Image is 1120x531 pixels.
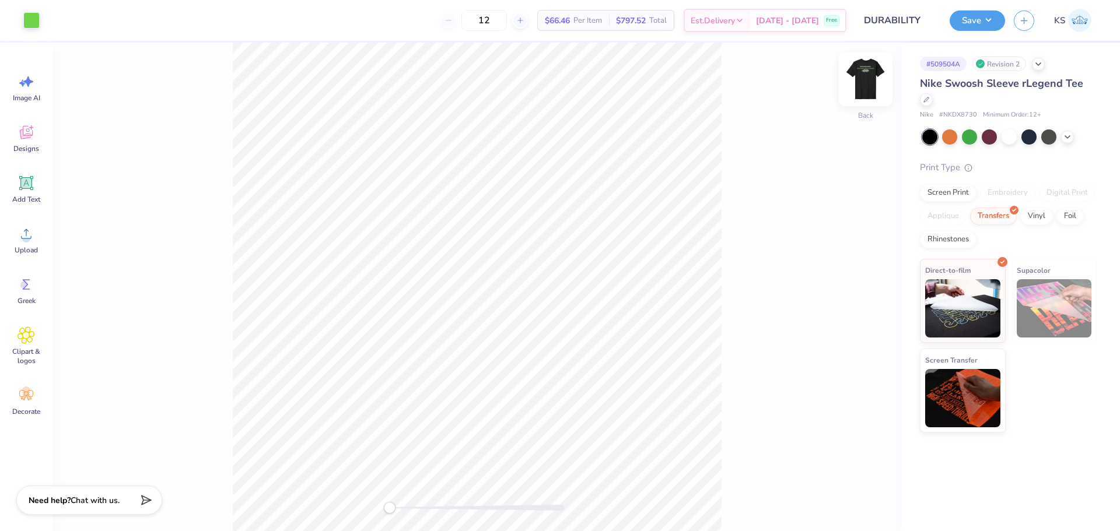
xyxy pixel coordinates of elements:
[1020,208,1053,225] div: Vinyl
[826,16,837,24] span: Free
[925,264,971,276] span: Direct-to-film
[13,93,40,103] span: Image AI
[1017,279,1092,337] img: Supacolor
[29,495,71,506] strong: Need help?
[384,502,395,514] div: Accessibility label
[616,15,646,27] span: $797.52
[461,10,507,31] input: – –
[756,15,819,27] span: [DATE] - [DATE]
[12,407,40,416] span: Decorate
[842,56,889,103] img: Back
[855,9,941,32] input: Untitled Design
[1068,9,1091,32] img: Kath Sales
[939,110,977,120] span: # NKDX8730
[920,110,933,120] span: Nike
[920,161,1097,174] div: Print Type
[1017,264,1051,276] span: Supacolor
[71,495,120,506] span: Chat with us.
[17,296,36,305] span: Greek
[980,184,1035,202] div: Embroidery
[972,57,1026,71] div: Revision 2
[920,76,1083,90] span: Nike Swoosh Sleeve rLegend Tee
[13,144,39,153] span: Designs
[920,184,977,202] div: Screen Print
[1056,208,1084,225] div: Foil
[920,208,967,225] div: Applique
[691,15,735,27] span: Est. Delivery
[12,195,40,204] span: Add Text
[970,208,1017,225] div: Transfers
[983,110,1041,120] span: Minimum Order: 12 +
[920,57,967,71] div: # 509504A
[1039,184,1095,202] div: Digital Print
[15,245,38,255] span: Upload
[950,10,1005,31] button: Save
[920,231,977,248] div: Rhinestones
[1054,14,1065,27] span: KS
[573,15,602,27] span: Per Item
[925,369,1000,427] img: Screen Transfer
[7,347,45,365] span: Clipart & logos
[925,279,1000,337] img: Direct-to-film
[858,110,873,121] div: Back
[925,354,978,366] span: Screen Transfer
[649,15,667,27] span: Total
[1049,9,1097,32] a: KS
[545,15,570,27] span: $66.46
